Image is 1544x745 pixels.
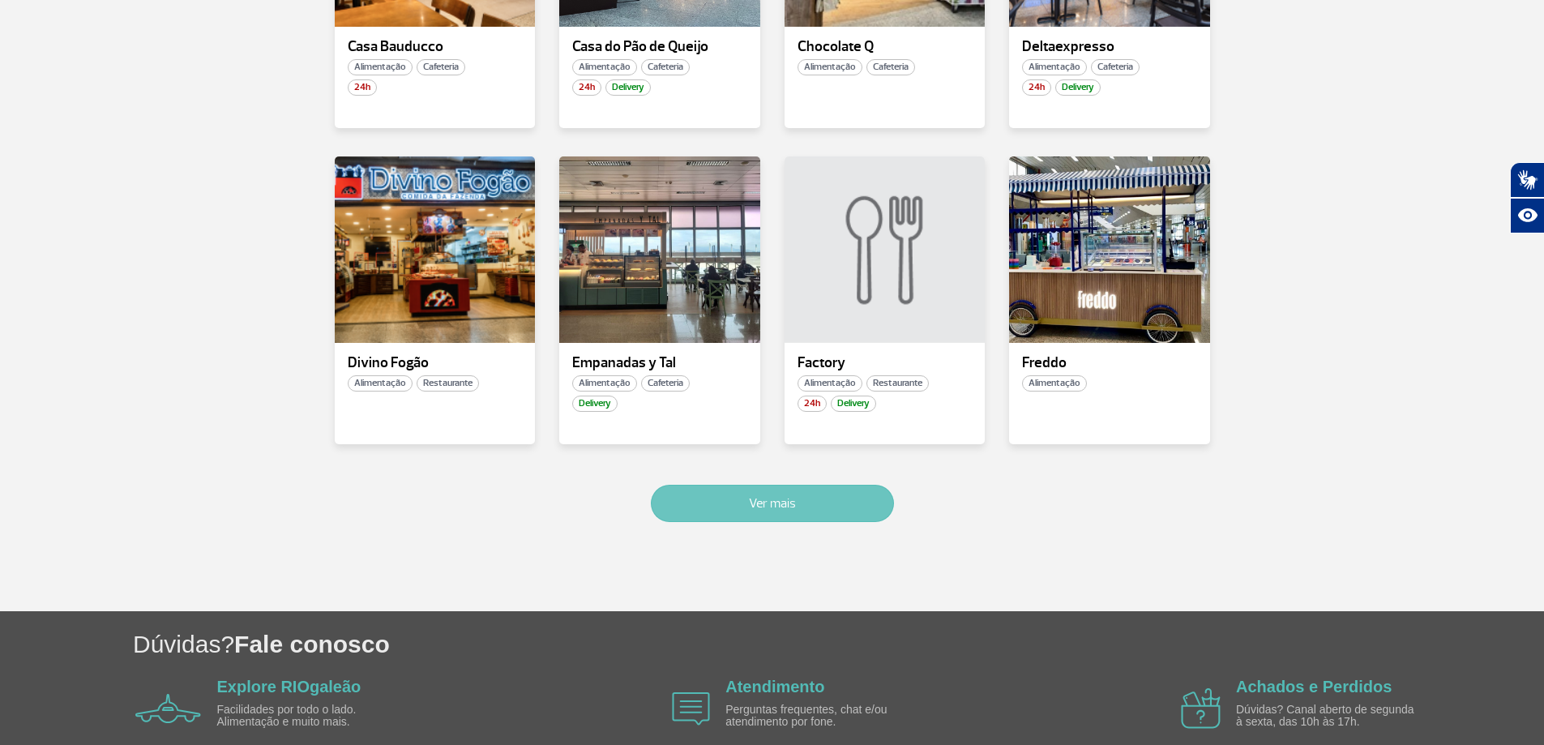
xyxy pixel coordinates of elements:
span: Restaurante [866,375,929,392]
button: Ver mais [651,485,894,522]
p: Chocolate Q [798,39,973,55]
p: Dúvidas? Canal aberto de segunda à sexta, das 10h às 17h. [1236,704,1422,729]
h1: Dúvidas? [133,627,1544,661]
span: Alimentação [1022,375,1087,392]
p: Empanadas y Tal [572,355,747,371]
span: Cafeteria [641,375,690,392]
button: Abrir tradutor de língua de sinais. [1510,162,1544,198]
p: Factory [798,355,973,371]
p: Divino Fogão [348,355,523,371]
span: Delivery [605,79,651,96]
span: Alimentação [798,375,862,392]
p: Deltaexpresso [1022,39,1197,55]
img: airplane icon [135,694,201,723]
span: Delivery [831,396,876,412]
span: 24h [1022,79,1051,96]
span: 24h [798,396,827,412]
a: Atendimento [725,678,824,696]
a: Achados e Perdidos [1236,678,1392,696]
span: 24h [572,79,601,96]
img: airplane icon [672,692,710,726]
p: Facilidades por todo o lado. Alimentação e muito mais. [217,704,404,729]
span: Alimentação [572,59,637,75]
span: Alimentação [348,375,413,392]
button: Abrir recursos assistivos. [1510,198,1544,233]
img: airplane icon [1181,688,1221,729]
span: Cafeteria [417,59,465,75]
p: Freddo [1022,355,1197,371]
span: Fale conosco [234,631,390,657]
span: Cafeteria [1091,59,1140,75]
span: 24h [348,79,377,96]
span: Delivery [1055,79,1101,96]
a: Explore RIOgaleão [217,678,361,696]
span: Alimentação [572,375,637,392]
span: Alimentação [348,59,413,75]
span: Delivery [572,396,618,412]
span: Alimentação [798,59,862,75]
span: Restaurante [417,375,479,392]
span: Cafeteria [866,59,915,75]
span: Alimentação [1022,59,1087,75]
span: Cafeteria [641,59,690,75]
p: Perguntas frequentes, chat e/ou atendimento por fone. [725,704,912,729]
div: Plugin de acessibilidade da Hand Talk. [1510,162,1544,233]
p: Casa Bauducco [348,39,523,55]
p: Casa do Pão de Queijo [572,39,747,55]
